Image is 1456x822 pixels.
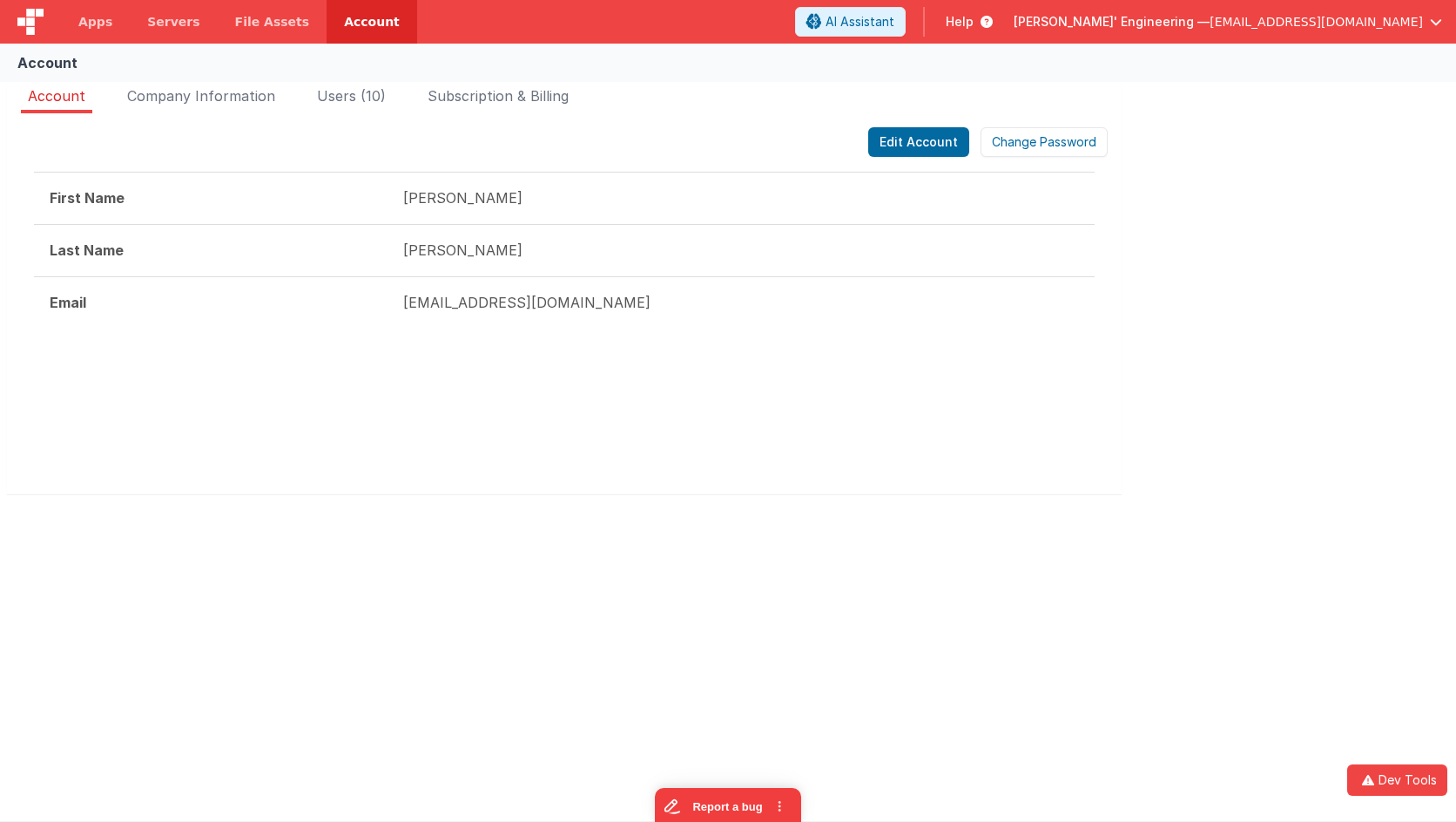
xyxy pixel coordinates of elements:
span: Help [946,13,974,31]
span: Account [28,87,85,105]
button: AI Assistant [795,7,906,37]
span: [PERSON_NAME]' Engineering — [1014,13,1210,31]
div: Account [17,52,78,73]
td: [PERSON_NAME] [388,173,1095,225]
strong: Last Name [50,241,124,259]
span: File Assets [235,13,310,31]
span: Subscription & Billing [428,87,569,105]
button: Change Password [981,127,1108,157]
td: [PERSON_NAME] [388,224,1095,276]
strong: Email [50,294,86,311]
span: Users (10) [317,87,386,105]
button: Dev Tools [1347,764,1447,796]
strong: First Name [50,189,125,207]
span: [EMAIL_ADDRESS][DOMAIN_NAME] [1210,13,1423,31]
span: AI Assistant [826,13,894,31]
button: Edit Account [868,127,969,157]
button: [PERSON_NAME]' Engineering — [EMAIL_ADDRESS][DOMAIN_NAME] [1014,13,1442,31]
td: [EMAIL_ADDRESS][DOMAIN_NAME] [388,276,1095,328]
span: Servers [147,13,199,31]
span: Company Information [127,87,275,105]
span: Apps [78,13,112,31]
